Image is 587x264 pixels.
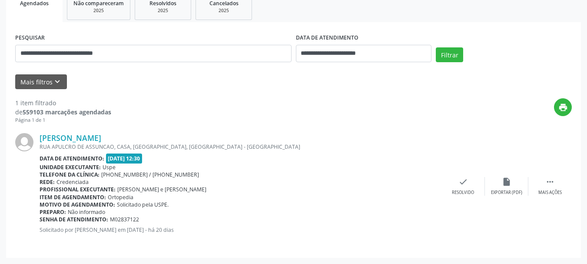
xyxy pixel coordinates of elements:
label: DATA DE ATENDIMENTO [296,31,358,45]
div: 2025 [73,7,124,14]
div: Mais ações [538,190,562,196]
div: de [15,107,111,117]
b: Telefone da clínica: [40,171,99,178]
span: [PERSON_NAME] e [PERSON_NAME] [117,186,206,193]
b: Profissional executante: [40,186,116,193]
span: Solicitado pela USPE. [117,201,169,208]
div: Página 1 de 1 [15,117,111,124]
i:  [545,177,555,187]
i: check [458,177,468,187]
img: img [15,133,33,151]
button: Filtrar [436,47,463,62]
span: [PHONE_NUMBER] / [PHONE_NUMBER] [101,171,199,178]
span: [DATE] 12:30 [106,154,143,164]
div: 2025 [202,7,245,14]
span: Credenciada [56,178,89,186]
b: Motivo de agendamento: [40,201,115,208]
span: Não informado [68,208,105,216]
b: Unidade executante: [40,164,101,171]
div: 2025 [141,7,185,14]
button: print [554,98,572,116]
i: keyboard_arrow_down [53,77,62,87]
div: Exportar (PDF) [491,190,522,196]
button: Mais filtroskeyboard_arrow_down [15,74,67,90]
div: Resolvido [452,190,474,196]
b: Preparo: [40,208,66,216]
span: Uspe [103,164,116,171]
span: M02837122 [110,216,139,223]
label: PESQUISAR [15,31,45,45]
div: RUA APULCRO DE ASSUNCAO, CASA, [GEOGRAPHIC_DATA], [GEOGRAPHIC_DATA] - [GEOGRAPHIC_DATA] [40,143,441,150]
b: Senha de atendimento: [40,216,108,223]
span: Ortopedia [108,194,133,201]
a: [PERSON_NAME] [40,133,101,143]
i: print [558,103,568,112]
i: insert_drive_file [502,177,511,187]
b: Data de atendimento: [40,155,104,162]
p: Solicitado por [PERSON_NAME] em [DATE] - há 20 dias [40,226,441,234]
div: 1 item filtrado [15,98,111,107]
strong: 559103 marcações agendadas [23,108,111,116]
b: Item de agendamento: [40,194,106,201]
b: Rede: [40,178,55,186]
